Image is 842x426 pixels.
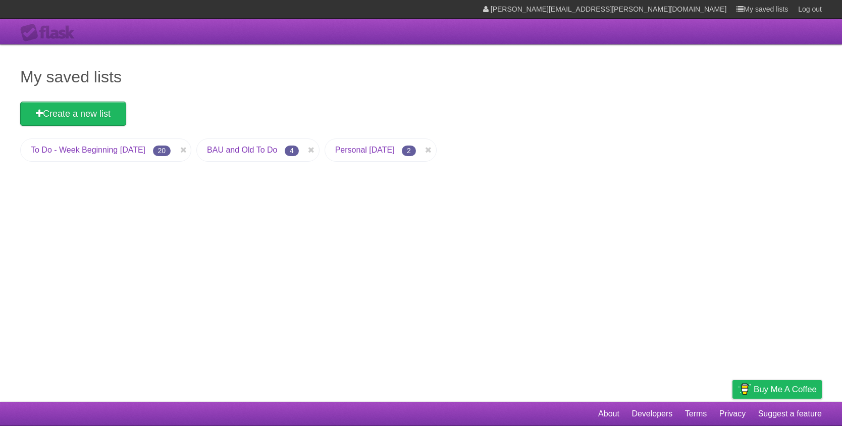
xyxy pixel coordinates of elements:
[20,102,126,126] a: Create a new list
[738,381,751,398] img: Buy me a coffee
[153,146,171,156] span: 20
[402,146,416,156] span: 2
[335,146,395,154] a: Personal [DATE]
[754,381,817,398] span: Buy me a coffee
[631,404,672,423] a: Developers
[758,404,822,423] a: Suggest a feature
[20,24,81,42] div: Flask
[207,146,277,154] a: BAU and Old To Do
[719,404,746,423] a: Privacy
[20,65,822,89] h1: My saved lists
[598,404,619,423] a: About
[285,146,299,156] span: 4
[685,404,707,423] a: Terms
[31,146,145,154] a: To Do - Week Beginning [DATE]
[732,380,822,399] a: Buy me a coffee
